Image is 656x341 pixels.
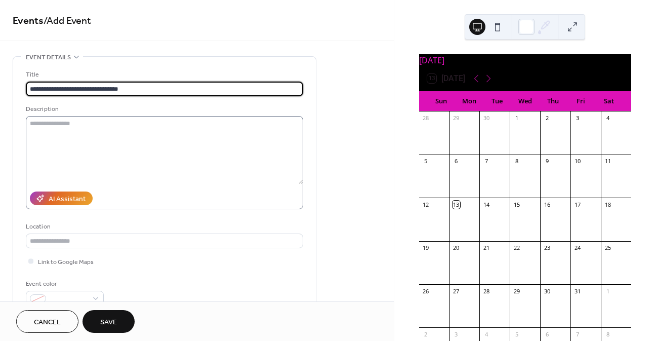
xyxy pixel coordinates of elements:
div: Sat [595,91,623,111]
div: 5 [422,158,430,165]
div: 10 [573,158,581,165]
button: Cancel [16,310,78,333]
div: [DATE] [419,54,631,66]
div: 3 [453,330,460,338]
div: 18 [604,201,611,208]
div: 13 [453,201,460,208]
div: 4 [482,330,490,338]
div: Sun [427,91,455,111]
div: 14 [482,201,490,208]
div: 27 [453,287,460,295]
span: Event details [26,52,71,63]
div: AI Assistant [49,194,86,205]
div: 28 [482,287,490,295]
div: Description [26,104,301,115]
div: 31 [573,287,581,295]
div: 12 [422,201,430,208]
div: 23 [543,244,551,252]
div: Fri [567,91,595,111]
div: 17 [573,201,581,208]
div: 21 [482,244,490,252]
div: 29 [513,287,520,295]
div: 28 [422,115,430,122]
div: 6 [543,330,551,338]
div: 8 [513,158,520,165]
div: 6 [453,158,460,165]
div: Location [26,221,301,232]
div: 30 [543,287,551,295]
div: 16 [543,201,551,208]
div: 25 [604,244,611,252]
div: 2 [422,330,430,338]
div: Thu [539,91,567,111]
div: 29 [453,115,460,122]
button: Save [83,310,135,333]
div: Tue [483,91,511,111]
div: 19 [422,244,430,252]
button: AI Assistant [30,192,93,205]
div: Wed [511,91,539,111]
div: 5 [513,330,520,338]
div: 7 [482,158,490,165]
div: 24 [573,244,581,252]
div: 11 [604,158,611,165]
div: 1 [604,287,611,295]
div: 1 [513,115,520,122]
div: 20 [453,244,460,252]
div: 2 [543,115,551,122]
div: 7 [573,330,581,338]
span: / Add Event [44,11,91,31]
div: 3 [573,115,581,122]
div: Title [26,69,301,80]
div: Mon [455,91,483,111]
span: Link to Google Maps [38,257,94,268]
div: 8 [604,330,611,338]
div: 22 [513,244,520,252]
div: Event color [26,279,102,289]
div: 30 [482,115,490,122]
div: 15 [513,201,520,208]
div: 4 [604,115,611,122]
div: 26 [422,287,430,295]
a: Events [13,11,44,31]
div: 9 [543,158,551,165]
span: Cancel [34,317,61,328]
span: Save [100,317,117,328]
